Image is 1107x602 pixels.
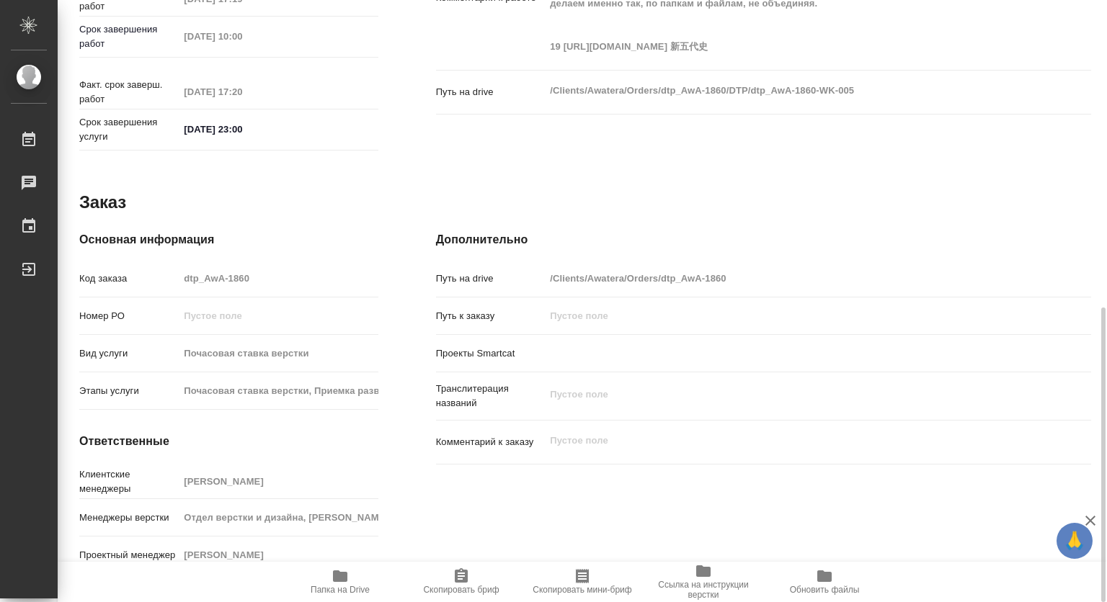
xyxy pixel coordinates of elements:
[179,507,378,528] input: Пустое поле
[179,81,305,102] input: Пустое поле
[179,305,378,326] input: Пустое поле
[179,380,378,401] input: Пустое поле
[79,346,179,361] p: Вид услуги
[179,343,378,364] input: Пустое поле
[1062,526,1087,556] span: 🙏
[179,26,305,47] input: Пустое поле
[179,471,378,492] input: Пустое поле
[79,191,126,214] h2: Заказ
[436,85,546,99] p: Путь на drive
[1057,523,1093,559] button: 🙏
[79,115,179,144] p: Срок завершения услуги
[311,585,370,595] span: Папка на Drive
[423,585,499,595] span: Скопировать бриф
[643,562,764,602] button: Ссылка на инструкции верстки
[436,309,546,323] p: Путь к заказу
[79,511,179,525] p: Менеджеры верстки
[436,382,546,410] p: Транслитерация названий
[79,22,179,51] p: Срок завершения работ
[436,435,546,449] p: Комментарий к заказу
[79,384,179,398] p: Этапы услуги
[533,585,631,595] span: Скопировать мини-бриф
[79,548,179,562] p: Проектный менеджер
[79,467,179,496] p: Клиентские менеджеры
[79,231,378,248] h4: Основная информация
[79,433,378,450] h4: Ответственные
[436,346,546,361] p: Проекты Smartcat
[280,562,401,602] button: Папка на Drive
[545,78,1036,103] textarea: /Clients/Awatera/Orders/dtp_AwA-1860/DTP/dtp_AwA-1860-WK-005
[79,78,179,107] p: Факт. срок заверш. работ
[401,562,522,602] button: Скопировать бриф
[652,580,755,600] span: Ссылка на инструкции верстки
[79,309,179,323] p: Номер РО
[179,268,378,289] input: Пустое поле
[764,562,885,602] button: Обновить файлы
[179,544,378,565] input: Пустое поле
[545,305,1036,326] input: Пустое поле
[79,271,179,286] p: Код заказа
[790,585,860,595] span: Обновить файлы
[522,562,643,602] button: Скопировать мини-бриф
[179,119,305,140] input: ✎ Введи что-нибудь
[436,271,546,286] p: Путь на drive
[545,268,1036,289] input: Пустое поле
[436,231,1091,248] h4: Дополнительно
